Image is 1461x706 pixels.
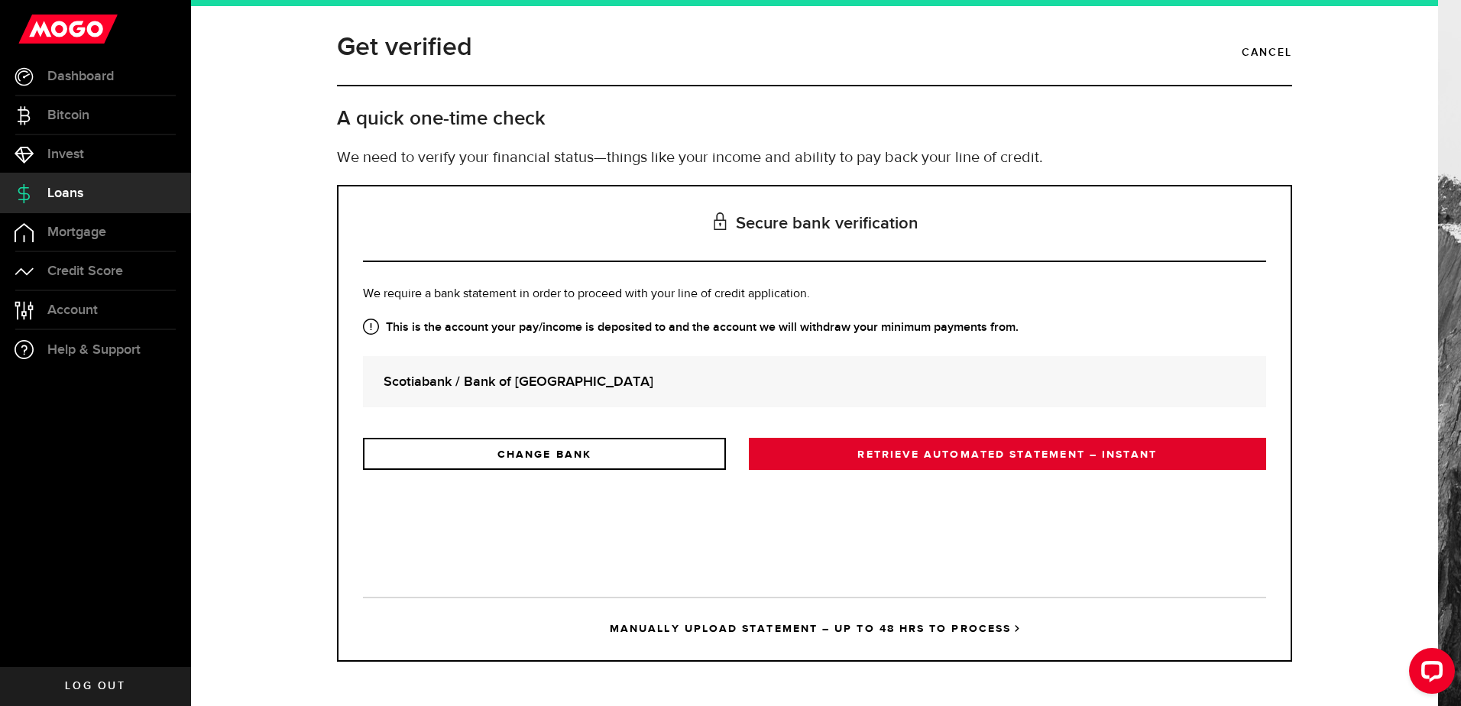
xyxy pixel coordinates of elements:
span: Help & Support [47,343,141,357]
span: Mortgage [47,225,106,239]
span: Credit Score [47,264,123,278]
strong: Scotiabank / Bank of [GEOGRAPHIC_DATA] [384,371,1246,392]
strong: This is the account your pay/income is deposited to and the account we will withdraw your minimum... [363,319,1266,337]
span: Invest [47,147,84,161]
span: Dashboard [47,70,114,83]
h2: A quick one-time check [337,106,1292,131]
a: CHANGE BANK [363,438,726,470]
span: Account [47,303,98,317]
span: Bitcoin [47,108,89,122]
iframe: LiveChat chat widget [1397,642,1461,706]
h3: Secure bank verification [363,186,1266,262]
span: Log out [65,681,125,691]
span: Loans [47,186,83,200]
p: We need to verify your financial status—things like your income and ability to pay back your line... [337,147,1292,170]
a: Cancel [1242,40,1292,66]
h1: Get verified [337,28,472,67]
a: RETRIEVE AUTOMATED STATEMENT – INSTANT [749,438,1266,470]
span: We require a bank statement in order to proceed with your line of credit application. [363,288,810,300]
